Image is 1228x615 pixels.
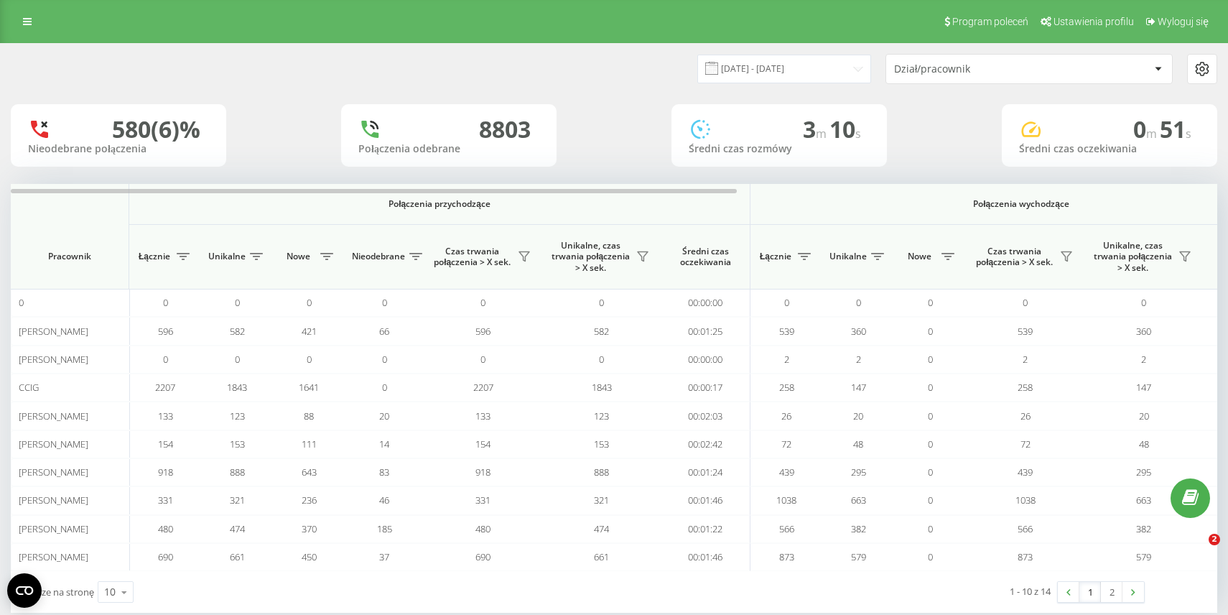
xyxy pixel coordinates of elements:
[377,522,392,535] span: 185
[851,522,866,535] span: 382
[661,430,750,458] td: 00:02:42
[19,325,88,338] span: [PERSON_NAME]
[1141,353,1146,366] span: 2
[758,251,794,262] span: Łącznie
[307,353,312,366] span: 0
[661,543,750,571] td: 00:01:46
[19,522,88,535] span: [PERSON_NAME]
[19,494,88,507] span: [PERSON_NAME]
[475,522,490,535] span: 480
[592,381,612,394] span: 1843
[112,116,200,143] div: 580 (6)%
[851,494,866,507] span: 663
[352,251,405,262] span: Nieodebrane
[1101,582,1122,602] a: 2
[1019,143,1200,155] div: Średni czas oczekiwania
[661,402,750,430] td: 00:02:03
[158,550,173,563] span: 690
[1018,466,1033,478] span: 439
[302,494,317,507] span: 236
[594,550,609,563] span: 661
[475,410,490,422] span: 133
[167,198,712,210] span: Połączenia przychodzące
[475,438,490,450] span: 154
[1018,522,1033,535] span: 566
[1186,126,1191,142] span: s
[1018,381,1033,394] span: 258
[208,251,246,262] span: Unikalne
[1018,550,1033,563] span: 873
[952,16,1028,27] span: Program poleceń
[851,381,866,394] span: 147
[594,410,609,422] span: 123
[803,114,829,144] span: 3
[379,494,389,507] span: 46
[1020,438,1031,450] span: 72
[473,381,493,394] span: 2207
[302,550,317,563] span: 450
[928,296,933,309] span: 0
[599,353,604,366] span: 0
[781,438,791,450] span: 72
[661,458,750,486] td: 00:01:24
[1141,296,1146,309] span: 0
[7,573,42,608] button: Open CMP widget
[779,522,794,535] span: 566
[19,410,88,422] span: [PERSON_NAME]
[136,251,172,262] span: Łącznie
[661,317,750,345] td: 00:01:25
[158,410,173,422] span: 133
[661,515,750,543] td: 00:01:22
[779,466,794,478] span: 439
[379,325,389,338] span: 66
[379,466,389,478] span: 83
[781,410,791,422] span: 26
[901,251,937,262] span: Nowe
[302,325,317,338] span: 421
[1139,438,1149,450] span: 48
[1136,466,1151,478] span: 295
[816,126,829,142] span: m
[784,296,789,309] span: 0
[928,353,933,366] span: 0
[299,381,319,394] span: 1641
[928,494,933,507] span: 0
[661,374,750,402] td: 00:00:17
[671,246,739,268] span: Średni czas oczekiwania
[855,126,861,142] span: s
[1136,522,1151,535] span: 382
[158,325,173,338] span: 596
[19,381,39,394] span: CCIG
[19,296,24,309] span: 0
[379,438,389,450] span: 14
[928,438,933,450] span: 0
[235,296,240,309] span: 0
[155,381,175,394] span: 2207
[779,550,794,563] span: 873
[230,410,245,422] span: 123
[594,325,609,338] span: 582
[163,353,168,366] span: 0
[302,466,317,478] span: 643
[163,296,168,309] span: 0
[776,494,796,507] span: 1038
[784,353,789,366] span: 2
[19,466,88,478] span: [PERSON_NAME]
[382,296,387,309] span: 0
[1209,534,1220,545] span: 2
[19,353,88,366] span: [PERSON_NAME]
[928,381,933,394] span: 0
[594,522,609,535] span: 474
[1136,325,1151,338] span: 360
[28,143,209,155] div: Nieodebrane połączenia
[594,438,609,450] span: 153
[480,353,485,366] span: 0
[661,346,750,374] td: 00:00:00
[227,381,247,394] span: 1843
[307,296,312,309] span: 0
[853,438,863,450] span: 48
[599,296,604,309] span: 0
[382,381,387,394] span: 0
[1053,16,1134,27] span: Ustawienia profilu
[230,466,245,478] span: 888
